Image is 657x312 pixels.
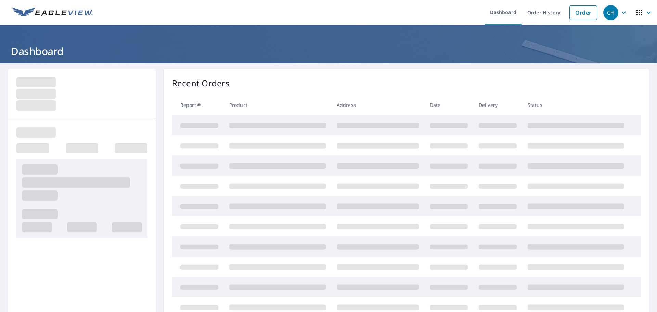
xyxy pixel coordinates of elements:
[331,95,424,115] th: Address
[224,95,331,115] th: Product
[172,77,230,89] p: Recent Orders
[473,95,522,115] th: Delivery
[522,95,630,115] th: Status
[603,5,618,20] div: CH
[569,5,597,20] a: Order
[8,44,649,58] h1: Dashboard
[12,8,93,18] img: EV Logo
[424,95,473,115] th: Date
[172,95,224,115] th: Report #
